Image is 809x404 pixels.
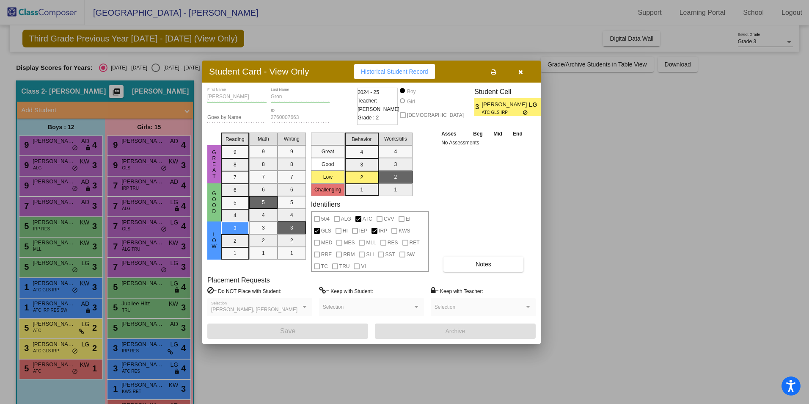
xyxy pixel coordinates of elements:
[207,324,368,339] button: Save
[407,88,416,95] div: Boy
[439,138,528,147] td: No Assessments
[361,68,428,75] span: Historical Student Record
[439,129,468,138] th: Asses
[406,214,410,224] span: EI
[388,238,398,248] span: RES
[280,327,295,335] span: Save
[319,287,373,295] label: = Keep with Student:
[271,115,330,121] input: Enter ID
[209,66,309,77] h3: Student Card - View Only
[321,249,332,260] span: RRE
[207,115,267,121] input: goes by name
[339,261,350,271] span: TRU
[385,249,395,260] span: SST
[407,98,415,105] div: Girl
[358,97,399,113] span: Teacher: [PERSON_NAME]
[476,261,491,268] span: Notes
[366,249,374,260] span: SLI
[446,328,465,335] span: Archive
[443,257,523,272] button: Notes
[379,226,387,236] span: IRP
[344,238,355,248] span: MES
[321,226,331,236] span: GLS
[321,238,333,248] span: MED
[211,307,297,313] span: [PERSON_NAME], [PERSON_NAME]
[361,261,366,271] span: VI
[399,226,410,236] span: KWS
[363,214,372,224] span: ATC
[358,113,379,122] span: Grade : 2
[474,88,548,96] h3: Student Cell
[311,200,340,208] label: Identifiers
[210,232,218,249] span: Low
[207,276,270,284] label: Placement Requests
[541,102,548,112] span: 2
[482,109,523,116] span: ATC GLS IRP
[488,129,507,138] th: Mid
[529,100,541,109] span: LG
[384,214,394,224] span: CVV
[507,129,528,138] th: End
[343,249,355,260] span: RRM
[375,324,536,339] button: Archive
[474,102,482,112] span: 3
[407,249,415,260] span: SW
[468,129,488,138] th: Beg
[358,88,379,97] span: 2024 - 25
[207,287,281,295] label: = Do NOT Place with Student:
[431,287,483,295] label: = Keep with Teacher:
[354,64,435,79] button: Historical Student Record
[407,110,464,120] span: [DEMOGRAPHIC_DATA]
[343,226,348,236] span: HI
[366,238,376,248] span: MLL
[210,149,218,179] span: Great
[359,226,367,236] span: IEP
[482,100,529,109] span: [PERSON_NAME]
[410,238,420,248] span: RET
[321,261,328,271] span: TC
[210,191,218,214] span: Good
[341,214,351,224] span: ALG
[321,214,330,224] span: 504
